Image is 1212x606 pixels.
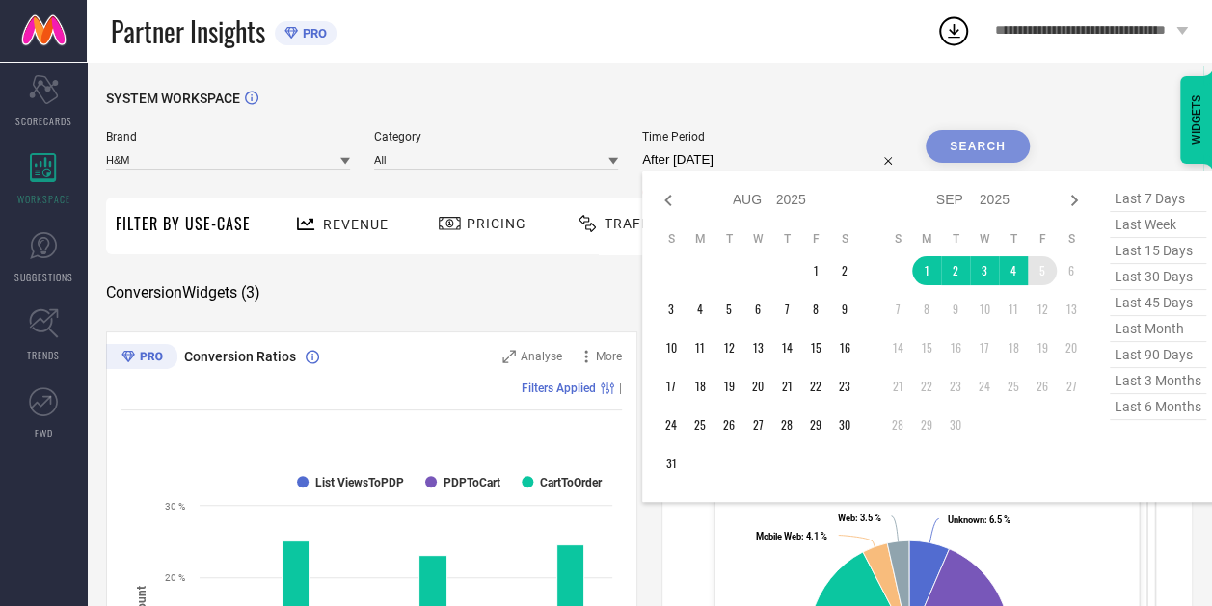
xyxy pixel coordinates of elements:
[374,130,618,144] span: Category
[1110,342,1206,368] span: last 90 days
[999,372,1028,401] td: Thu Sep 25 2025
[999,256,1028,285] td: Thu Sep 04 2025
[1110,290,1206,316] span: last 45 days
[743,372,772,401] td: Wed Aug 20 2025
[605,216,664,231] span: Traffic
[619,382,622,395] span: |
[522,382,596,395] span: Filters Applied
[947,514,983,525] tspan: Unknown
[15,114,72,128] span: SCORECARDS
[714,231,743,247] th: Tuesday
[801,333,830,362] td: Fri Aug 15 2025
[936,13,971,48] div: Open download list
[14,270,73,284] span: SUGGESTIONS
[1110,264,1206,290] span: last 30 days
[686,295,714,324] td: Mon Aug 04 2025
[106,283,260,303] span: Conversion Widgets ( 3 )
[912,372,941,401] td: Mon Sep 22 2025
[657,231,686,247] th: Sunday
[830,295,859,324] td: Sat Aug 09 2025
[1028,295,1057,324] td: Fri Sep 12 2025
[941,231,970,247] th: Tuesday
[830,410,859,439] td: Sat Aug 30 2025
[912,231,941,247] th: Monday
[755,531,800,541] tspan: Mobile Web
[315,476,404,489] text: List ViewsToPDP
[35,426,53,440] span: FWD
[106,91,240,106] span: SYSTEM WORKSPACE
[642,130,902,144] span: Time Period
[1063,189,1086,212] div: Next month
[912,410,941,439] td: Mon Sep 29 2025
[912,295,941,324] td: Mon Sep 08 2025
[714,333,743,362] td: Tue Aug 12 2025
[165,501,185,512] text: 30 %
[970,231,999,247] th: Wednesday
[1028,333,1057,362] td: Fri Sep 19 2025
[772,372,801,401] td: Thu Aug 21 2025
[743,295,772,324] td: Wed Aug 06 2025
[467,216,526,231] span: Pricing
[1057,372,1086,401] td: Sat Sep 27 2025
[999,295,1028,324] td: Thu Sep 11 2025
[657,333,686,362] td: Sun Aug 10 2025
[941,256,970,285] td: Tue Sep 02 2025
[941,372,970,401] td: Tue Sep 23 2025
[801,295,830,324] td: Fri Aug 08 2025
[1110,212,1206,238] span: last week
[947,514,1010,525] text: : 6.5 %
[1057,256,1086,285] td: Sat Sep 06 2025
[830,231,859,247] th: Saturday
[912,256,941,285] td: Mon Sep 01 2025
[111,12,265,51] span: Partner Insights
[772,295,801,324] td: Thu Aug 07 2025
[801,410,830,439] td: Fri Aug 29 2025
[999,231,1028,247] th: Thursday
[714,410,743,439] td: Tue Aug 26 2025
[999,333,1028,362] td: Thu Sep 18 2025
[743,333,772,362] td: Wed Aug 13 2025
[970,333,999,362] td: Wed Sep 17 2025
[1110,394,1206,420] span: last 6 months
[642,148,902,171] input: Select time period
[165,572,185,583] text: 20 %
[883,333,912,362] td: Sun Sep 14 2025
[184,349,296,364] span: Conversion Ratios
[106,344,177,373] div: Premium
[830,256,859,285] td: Sat Aug 02 2025
[686,410,714,439] td: Mon Aug 25 2025
[116,212,251,235] span: Filter By Use-Case
[27,348,60,362] span: TRENDS
[686,333,714,362] td: Mon Aug 11 2025
[106,130,350,144] span: Brand
[772,231,801,247] th: Thursday
[883,410,912,439] td: Sun Sep 28 2025
[1110,368,1206,394] span: last 3 months
[596,350,622,363] span: More
[1028,256,1057,285] td: Fri Sep 05 2025
[1057,333,1086,362] td: Sat Sep 20 2025
[323,217,389,232] span: Revenue
[830,333,859,362] td: Sat Aug 16 2025
[521,350,562,363] span: Analyse
[837,513,880,523] text: : 3.5 %
[17,192,70,206] span: WORKSPACE
[657,410,686,439] td: Sun Aug 24 2025
[1028,231,1057,247] th: Friday
[743,231,772,247] th: Wednesday
[502,350,516,363] svg: Zoom
[1110,238,1206,264] span: last 15 days
[970,256,999,285] td: Wed Sep 03 2025
[540,476,603,489] text: CartToOrder
[772,333,801,362] td: Thu Aug 14 2025
[912,333,941,362] td: Mon Sep 15 2025
[801,256,830,285] td: Fri Aug 01 2025
[941,295,970,324] td: Tue Sep 09 2025
[714,372,743,401] td: Tue Aug 19 2025
[772,410,801,439] td: Thu Aug 28 2025
[1057,231,1086,247] th: Saturday
[657,189,680,212] div: Previous month
[686,231,714,247] th: Monday
[837,513,854,523] tspan: Web
[444,476,500,489] text: PDPToCart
